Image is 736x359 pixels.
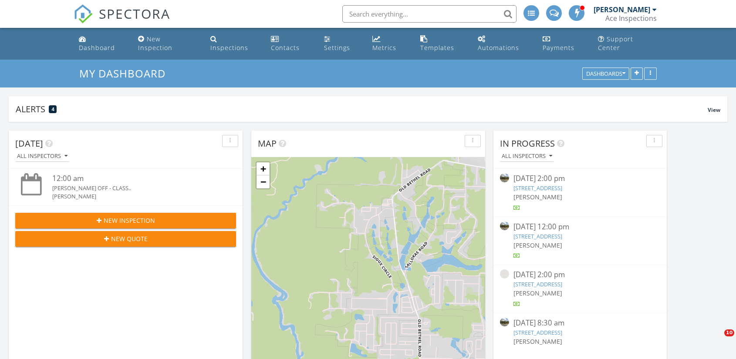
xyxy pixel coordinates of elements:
a: Dashboard [75,31,128,56]
iframe: Intercom live chat [706,329,727,350]
a: [DATE] 8:30 am [STREET_ADDRESS] [PERSON_NAME] [500,318,660,356]
a: Zoom out [257,175,270,188]
img: streetview [500,221,509,231]
button: All Inspectors [15,151,69,162]
a: [DATE] 12:00 pm [STREET_ADDRESS] [PERSON_NAME] [500,221,660,260]
span: New Quote [111,234,148,243]
div: [PERSON_NAME] [52,192,218,201]
button: Dashboards [582,68,629,80]
button: New Inspection [15,213,236,228]
img: streetview [500,269,509,278]
div: New Inspection [138,35,172,52]
div: All Inspectors [502,153,552,159]
a: [STREET_ADDRESS] [513,280,562,288]
div: Payments [543,44,574,52]
img: streetview [500,173,509,182]
a: Inspections [207,31,260,56]
span: [PERSON_NAME] [513,289,562,297]
a: Metrics [369,31,410,56]
div: Ace Inspections [605,14,657,23]
div: Contacts [271,44,300,52]
div: 12:00 am [52,173,218,184]
div: Templates [420,44,454,52]
div: [DATE] 8:30 am [513,318,647,329]
button: New Quote [15,231,236,247]
div: [DATE] 12:00 pm [513,221,647,232]
div: [PERSON_NAME] OFF - CLASS.. [52,184,218,192]
a: Templates [417,31,467,56]
img: The Best Home Inspection Software - Spectora [74,4,93,23]
div: Dashboards [586,71,625,77]
span: [PERSON_NAME] [513,337,562,346]
div: All Inspectors [17,153,68,159]
a: Settings [321,31,362,56]
div: [PERSON_NAME] [594,5,650,14]
div: Inspections [210,44,248,52]
div: Support Center [598,35,633,52]
div: [DATE] 2:00 pm [513,269,647,280]
a: [STREET_ADDRESS] [513,232,562,240]
a: [STREET_ADDRESS] [513,184,562,192]
span: New Inspection [104,216,155,225]
a: Payments [539,31,587,56]
a: My Dashboard [79,66,173,81]
a: New Inspection [135,31,200,56]
span: [DATE] [15,138,43,149]
a: Automations (Advanced) [474,31,532,56]
button: All Inspectors [500,151,554,162]
a: [DATE] 2:00 pm [STREET_ADDRESS] [PERSON_NAME] [500,173,660,212]
a: Zoom in [257,162,270,175]
a: Contacts [267,31,313,56]
div: Automations [478,44,519,52]
span: View [708,106,720,114]
a: [DATE] 2:00 pm [STREET_ADDRESS] [PERSON_NAME] [500,269,660,308]
a: SPECTORA [74,12,170,30]
a: [STREET_ADDRESS] [513,329,562,336]
div: Dashboard [79,44,115,52]
div: Settings [324,44,350,52]
div: [DATE] 2:00 pm [513,173,647,184]
span: SPECTORA [99,4,170,23]
span: Map [258,138,277,149]
img: streetview [500,318,509,327]
div: Metrics [372,44,396,52]
a: Support Center [594,31,661,56]
span: 4 [51,106,54,112]
span: In Progress [500,138,555,149]
span: [PERSON_NAME] [513,241,562,249]
input: Search everything... [342,5,517,23]
div: Alerts [16,103,708,115]
span: [PERSON_NAME] [513,193,562,201]
span: 10 [724,329,734,336]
